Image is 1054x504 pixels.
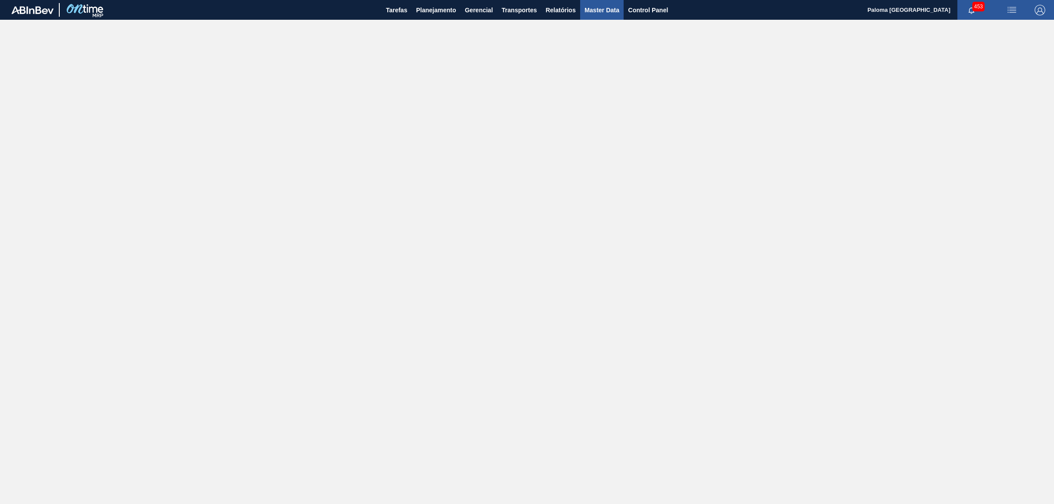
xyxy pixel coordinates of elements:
span: Gerencial [465,5,493,15]
img: Logout [1035,5,1045,15]
span: 453 [972,2,985,11]
button: Notificações [957,4,985,16]
span: Planejamento [416,5,456,15]
span: Transportes [502,5,537,15]
span: Control Panel [628,5,668,15]
img: TNhmsLtSVTkK8tSr43FrP2fwEKptu5GPRR3wAAAABJRU5ErkJggg== [11,6,54,14]
img: userActions [1007,5,1017,15]
span: Tarefas [386,5,408,15]
span: Master Data [585,5,619,15]
span: Relatórios [545,5,575,15]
